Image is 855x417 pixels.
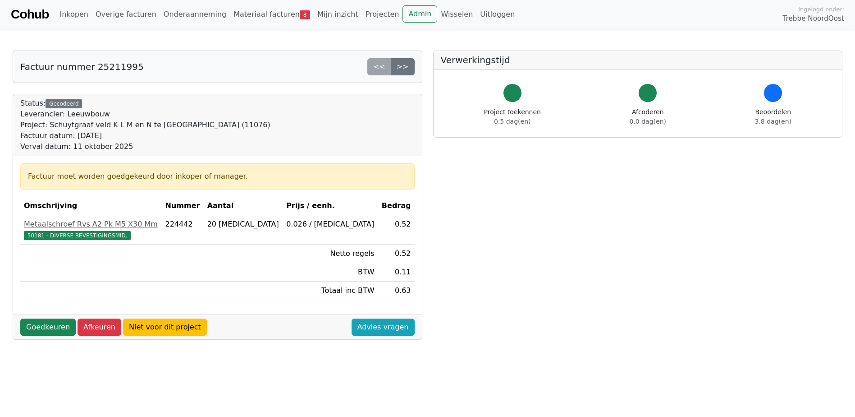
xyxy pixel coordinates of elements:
div: Project: Schuytgraaf veld K L M en N te [GEOGRAPHIC_DATA] (11076) [20,120,270,130]
th: Bedrag [378,197,415,215]
a: Admin [402,5,437,23]
a: Metaalschroef Rvs A2 Pk M5 X30 Mm50181 - DIVERSE BEVESTIGINGSMID. [24,219,158,241]
td: Totaal inc BTW [283,282,378,300]
a: >> [391,58,415,75]
td: 224442 [162,215,204,245]
a: Mijn inzicht [314,5,362,23]
h5: Factuur nummer 25211995 [20,61,144,72]
a: Inkopen [56,5,91,23]
div: Project toekennen [484,107,541,126]
div: Factuur datum: [DATE] [20,130,270,141]
div: Beoordelen [755,107,791,126]
td: 0.52 [378,245,415,263]
a: Advies vragen [352,319,415,336]
th: Aantal [204,197,283,215]
span: 50181 - DIVERSE BEVESTIGINGSMID. [24,231,131,240]
div: 20 [MEDICAL_DATA] [207,219,279,230]
td: Netto regels [283,245,378,263]
td: BTW [283,263,378,282]
a: Onderaanneming [160,5,230,23]
div: 0.026 / [MEDICAL_DATA] [286,219,375,230]
div: Afcoderen [630,107,666,126]
div: Verval datum: 11 oktober 2025 [20,141,270,152]
span: 0.5 dag(en) [494,118,530,125]
td: 0.63 [378,282,415,300]
a: Projecten [362,5,403,23]
th: Nummer [162,197,204,215]
a: Wisselen [437,5,476,23]
a: Niet voor dit project [123,319,207,336]
div: Factuur moet worden goedgekeurd door inkoper of manager. [28,171,407,182]
div: Status: [20,98,270,152]
th: Omschrijving [20,197,162,215]
span: Trebbe NoordOost [783,14,844,24]
a: Goedkeuren [20,319,76,336]
div: Leverancier: Leeuwbouw [20,109,270,120]
div: Metaalschroef Rvs A2 Pk M5 X30 Mm [24,219,158,230]
span: 3.8 dag(en) [755,118,791,125]
span: Ingelogd onder: [798,5,844,14]
a: Cohub [11,4,49,25]
span: 0.0 dag(en) [630,118,666,125]
a: Afkeuren [78,319,121,336]
th: Prijs / eenh. [283,197,378,215]
a: Uitloggen [476,5,518,23]
td: 0.11 [378,263,415,282]
a: Overige facturen [92,5,160,23]
span: 8 [300,10,310,19]
div: Gecodeerd [46,99,82,108]
a: Materiaal facturen8 [230,5,314,23]
td: 0.52 [378,215,415,245]
h5: Verwerkingstijd [441,55,835,65]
